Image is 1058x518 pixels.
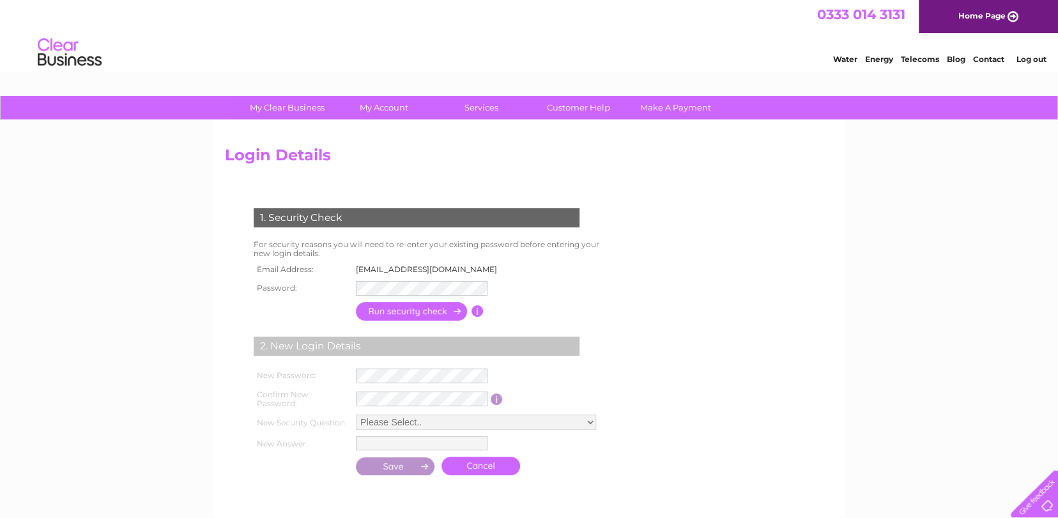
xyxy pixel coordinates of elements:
a: Water [833,54,857,64]
th: Confirm New Password: [250,386,353,412]
div: Clear Business is a trading name of Verastar Limited (registered in [GEOGRAPHIC_DATA] No. 3667643... [228,7,832,62]
div: 2. New Login Details [254,337,579,356]
th: Password: [250,278,353,299]
input: Information [471,305,484,317]
th: Email Address: [250,261,353,278]
a: Telecoms [901,54,939,64]
a: Log out [1016,54,1046,64]
div: 1. Security Check [254,208,579,227]
a: Cancel [441,457,520,475]
a: Make A Payment [623,96,728,119]
a: Energy [865,54,893,64]
h2: Login Details [225,146,833,171]
th: New Security Question [250,411,353,433]
a: Services [429,96,534,119]
th: New Password: [250,365,353,386]
th: New Answer: [250,433,353,453]
td: [EMAIL_ADDRESS][DOMAIN_NAME] [353,261,508,278]
input: Information [491,393,503,405]
a: Blog [947,54,965,64]
a: 0333 014 3131 [817,6,905,22]
a: Contact [973,54,1004,64]
a: My Account [332,96,437,119]
td: For security reasons you will need to re-enter your existing password before entering your new lo... [250,237,613,261]
img: logo.png [37,33,102,72]
a: My Clear Business [234,96,340,119]
input: Submit [356,457,435,475]
a: Customer Help [526,96,631,119]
